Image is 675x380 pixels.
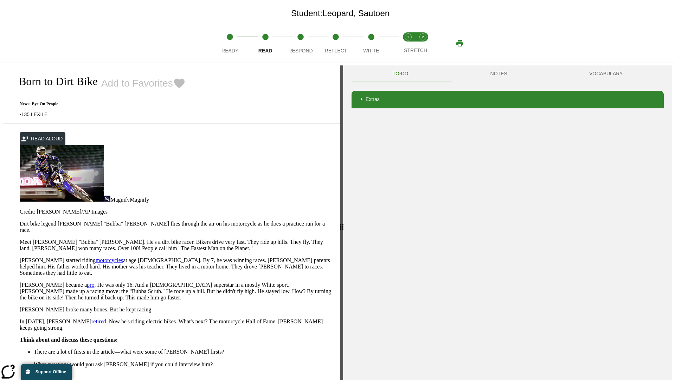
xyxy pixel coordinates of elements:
[343,65,672,380] div: activity
[87,282,94,288] a: pro
[20,239,332,252] p: Meet [PERSON_NAME] "Bubba" [PERSON_NAME]. He's a dirt bike racer. Bikers drive very fast. They ri...
[422,35,424,39] text: 2
[20,257,332,276] p: [PERSON_NAME] started riding at age [DEMOGRAPHIC_DATA]. By 7, he was winning races. [PERSON_NAME]...
[352,65,449,82] button: TO-DO
[91,318,106,324] a: retired
[21,364,72,380] button: Support Offline
[96,257,123,263] a: motorcycles
[258,48,272,53] span: Read
[221,48,238,53] span: Ready
[20,337,118,343] strong: Think about and discuss these questions:
[20,306,332,313] p: [PERSON_NAME] broke many bones. But he kept racing.
[404,47,427,53] span: STRETCH
[315,24,356,63] button: Reflect step 4 of 5
[449,37,471,50] button: Print
[20,221,332,233] p: Dirt bike legend [PERSON_NAME] "Bubba" [PERSON_NAME] flies through the air on his motorcycle as h...
[398,24,418,63] button: Stretch Read step 1 of 2
[3,65,340,376] div: reading
[20,282,332,301] p: [PERSON_NAME] became a . He was only 16. And a [DEMOGRAPHIC_DATA] superstar in a mostly White spo...
[245,24,285,63] button: Read step 2 of 5
[407,35,409,39] text: 1
[20,318,332,331] p: In [DATE], [PERSON_NAME] . Now he's riding electric bikes. What's next? The motorcycle Hall of Fa...
[449,65,548,82] button: NOTES
[280,24,321,63] button: Respond step 3 of 5
[130,197,149,203] span: Magnify
[20,209,332,215] p: Credit: [PERSON_NAME]/AP Images
[363,48,379,53] span: Write
[34,349,332,355] li: There are a lot of firsts in the article—what were some of [PERSON_NAME] firsts?
[11,75,98,88] h2: Born to Dirt Bike
[340,65,343,380] div: Press Enter or Spacebar and then press right and left arrow keys to move the slider
[288,48,313,53] span: Respond
[110,197,130,203] span: Magnify
[325,48,347,53] span: Reflect
[104,196,110,202] img: Magnify
[210,24,250,63] button: Ready step 1 of 5
[36,369,66,374] span: Support Offline
[20,132,65,145] button: Read Aloud
[352,65,664,82] div: Instructional Panel Tabs
[366,96,380,103] p: Extras
[548,65,664,82] button: VOCABULARY
[352,91,664,108] div: Extras
[413,24,433,63] button: Stretch Respond step 2 of 2
[351,24,392,63] button: Write step 5 of 5
[11,111,186,118] p: -135 LEXILE
[20,145,104,202] img: Motocross racer James Stewart flies through the air on his dirt bike.
[11,101,186,107] p: News: Eye On People
[34,361,332,368] li: What questions would you ask [PERSON_NAME] if you could interview him?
